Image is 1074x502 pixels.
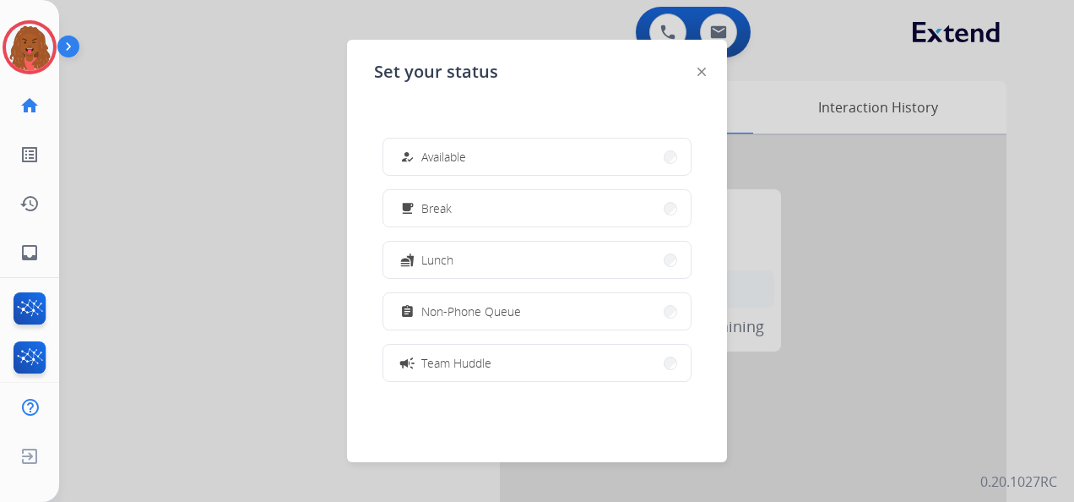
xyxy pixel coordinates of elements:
mat-icon: inbox [19,243,40,263]
button: Non-Phone Queue [383,293,691,330]
span: Available [421,148,466,166]
mat-icon: campaign [399,354,415,371]
span: Team Huddle [421,354,491,372]
mat-icon: history [19,194,40,214]
span: Break [421,199,452,217]
button: Lunch [383,242,691,278]
button: Available [383,139,691,175]
mat-icon: list_alt [19,145,40,165]
span: Lunch [421,251,453,269]
img: close-button [697,68,706,76]
img: avatar [6,24,53,71]
span: Set your status [374,60,498,84]
p: 0.20.1027RC [980,472,1057,492]
mat-icon: home [19,95,40,116]
mat-icon: assignment [400,304,415,319]
button: Team Huddle [383,345,691,381]
mat-icon: free_breakfast [400,201,415,216]
mat-icon: how_to_reg [400,150,415,164]
button: Break [383,190,691,226]
mat-icon: fastfood [400,253,415,267]
span: Non-Phone Queue [421,303,521,320]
